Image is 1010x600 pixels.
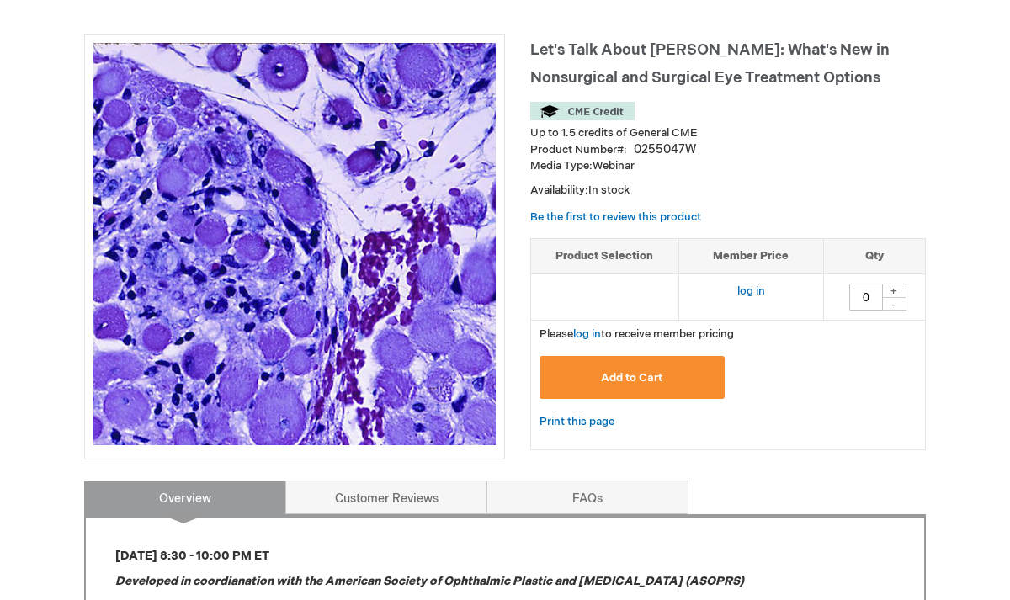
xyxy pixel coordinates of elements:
[849,284,883,311] input: Qty
[881,284,906,298] div: +
[84,481,286,514] a: Overview
[530,102,635,120] img: CME Credit
[540,356,725,399] button: Add to Cart
[588,183,630,197] span: In stock
[540,412,614,433] a: Print this page
[540,327,734,341] span: Please to receive member pricing
[531,239,678,274] th: Product Selection
[530,41,890,87] span: Let's Talk About [PERSON_NAME]: What's New in Nonsurgical and Surgical Eye Treatment Options
[486,481,688,514] a: FAQs
[115,549,269,563] strong: [DATE] 8:30 - 10:00 PM ET
[737,284,765,298] a: log in
[115,574,744,588] em: Developed in coordianation with the American Society of Ophthalmic Plastic and [MEDICAL_DATA] (AS...
[530,158,926,174] p: Webinar
[573,327,601,341] a: log in
[881,297,906,311] div: -
[530,125,926,141] li: Up to 1.5 credits of General CME
[823,239,925,274] th: Qty
[530,183,926,199] p: Availability:
[634,141,696,158] div: 0255047W
[678,239,823,274] th: Member Price
[530,159,593,173] strong: Media Type:
[601,371,662,385] span: Add to Cart
[530,143,627,157] strong: Product Number
[93,43,496,445] img: Let's Talk About TED: What's New in Nonsurgical and Surgical Eye Treatment Options
[530,210,701,224] a: Be the first to review this product
[285,481,487,514] a: Customer Reviews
